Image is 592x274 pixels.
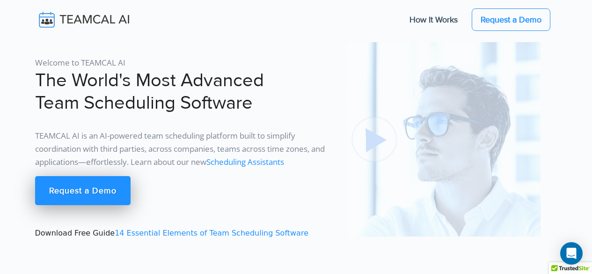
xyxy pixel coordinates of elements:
[35,176,131,205] a: Request a Demo
[472,8,550,31] a: Request a Demo
[35,56,335,69] p: Welcome to TEAMCAL AI
[346,42,541,237] img: pic
[206,156,284,167] a: Scheduling Assistants
[35,129,335,169] p: TEAMCAL AI is an AI-powered team scheduling platform built to simplify coordination with third pa...
[400,10,467,30] a: How It Works
[115,229,308,237] a: 14 Essential Elements of Team Scheduling Software
[560,242,583,265] div: Open Intercom Messenger
[35,69,335,114] h1: The World's Most Advanced Team Scheduling Software
[29,42,341,239] div: Download Free Guide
